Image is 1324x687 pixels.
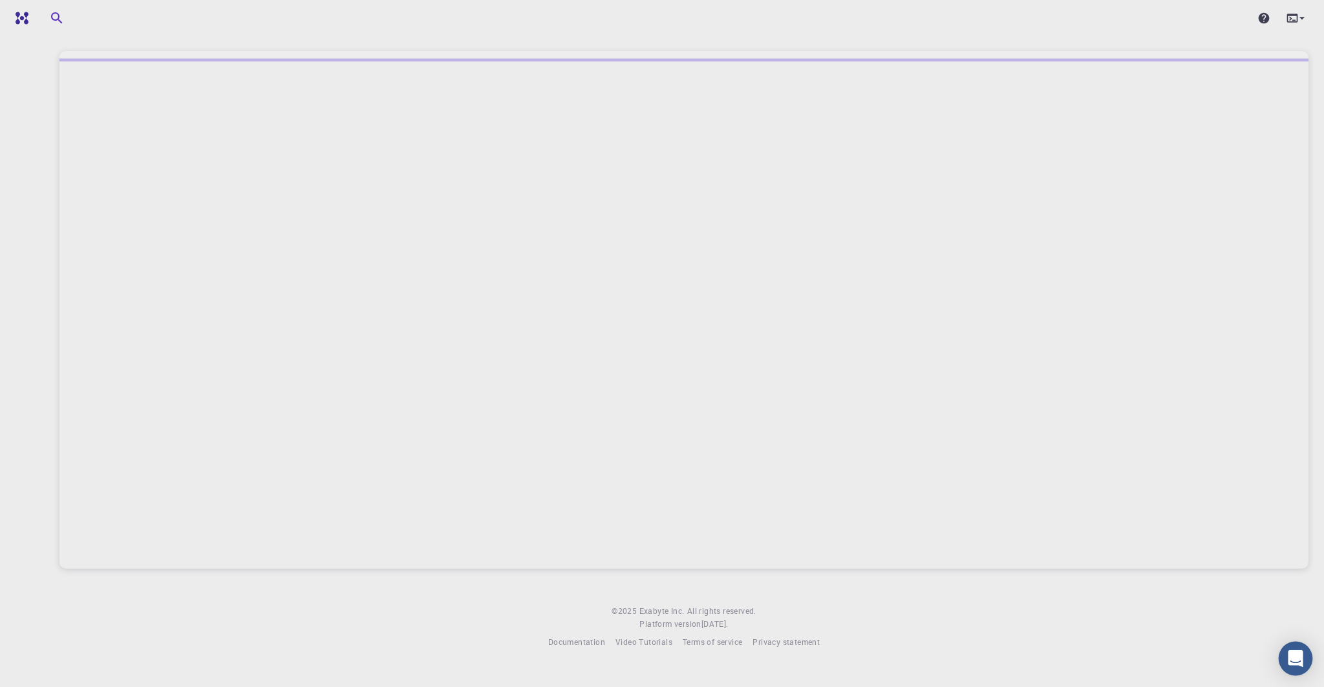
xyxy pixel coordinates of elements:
a: Exabyte Inc. [639,605,685,618]
a: Video Tutorials [615,636,672,649]
span: Terms of service [683,637,742,647]
a: [DATE]. [701,618,729,631]
a: Privacy statement [753,636,820,649]
span: All rights reserved. [687,605,756,618]
span: [DATE] . [701,618,729,629]
span: © 2025 [612,605,639,618]
span: Documentation [548,637,605,647]
a: Documentation [548,636,605,649]
div: Open Intercom Messenger [1279,642,1313,676]
a: Terms of service [683,636,742,649]
span: Video Tutorials [615,637,672,647]
span: Exabyte Inc. [639,605,685,616]
span: Privacy statement [753,637,820,647]
span: Platform version [639,618,701,631]
img: logo [10,12,28,25]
